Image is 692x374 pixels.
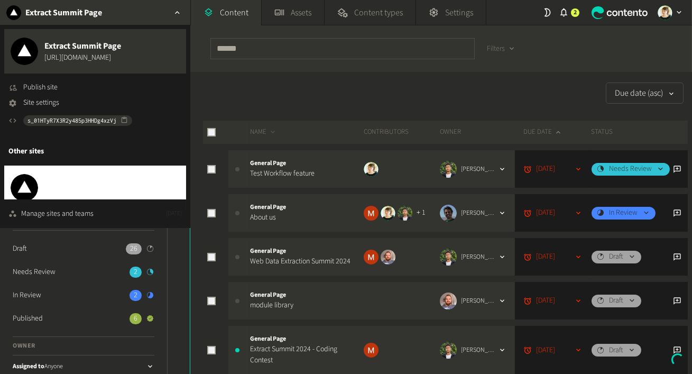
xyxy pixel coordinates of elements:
button: Draft [592,251,642,263]
a: Needs Review2 [8,260,159,284]
div: + 1 [417,207,426,218]
span: In Review [609,207,638,218]
img: Linda Giuliano [364,162,379,177]
th: Owner [439,121,515,144]
div: General Page [250,334,355,344]
button: Needs Review [592,163,670,176]
button: Due date (asc) [606,83,684,104]
img: Zyte [11,174,38,202]
span: 26 [126,243,142,254]
div: General Page [250,159,355,168]
button: Draft [592,295,642,307]
span: 2 [130,290,142,301]
span: [PERSON_NAME] [461,252,494,262]
img: Marco Giotto [364,343,379,358]
button: Draft [592,344,642,357]
span: s_01HTyR7X3R2y485p3HHDg4xzVj [27,116,116,125]
a: [URL][DOMAIN_NAME] [44,52,121,63]
img: Marco Giotto [364,250,379,264]
button: DUE DATE [523,127,562,138]
span: [DATE] [166,209,182,219]
button: In Review [592,207,656,220]
img: Marco Giotto [364,206,379,221]
span: Anyone [44,362,63,371]
a: Extract Summit 2024 - Coding Contest [250,344,337,366]
button: Filters [479,39,522,59]
time: [DATE] [536,345,555,356]
span: Zyte [44,176,111,188]
span: [PERSON_NAME] [461,165,494,174]
time: [DATE] [536,163,555,175]
img: Linda Giuliano [658,5,672,20]
time: [DATE] [536,251,555,262]
time: [DATE] [536,295,555,306]
span: [PERSON_NAME] [461,208,494,218]
span: Needs Review [609,163,652,175]
a: About us [250,212,276,223]
img: Arnold Alexander [440,161,457,178]
div: General Page [250,203,355,212]
img: Extract Summit Page [6,5,21,20]
img: Agustin Castro [440,205,457,222]
span: Draft [609,251,623,262]
img: Erik Galiana Farell [440,293,457,309]
a: Site settings [8,97,59,108]
time: [DATE] [536,207,555,218]
a: Web Data Extraction Summit 2024 [250,256,350,267]
button: NAME [250,127,277,138]
span: Settings [445,6,473,19]
span: [PERSON_NAME] [461,345,494,355]
span: Draft [609,345,623,356]
span: 6 [130,313,142,324]
span: Assigned to [13,362,44,371]
img: Arnold Alexander [398,206,412,221]
img: Arnold Alexander [440,342,457,359]
span: Extract Summit Page [44,40,121,52]
span: [URL][DOMAIN_NAME] [44,188,111,199]
a: module library [250,300,293,311]
div: General Page [250,290,355,300]
th: Status [591,121,667,144]
a: In Review2 [8,284,159,307]
div: General Page [250,247,355,256]
a: Draft26 [8,237,159,260]
img: Extract Summit Page [11,38,38,65]
span: Content types [354,6,403,19]
span: 2 [130,267,142,278]
img: Arnold Alexander [440,249,457,266]
button: s_01HTyR7X3R2y485p3HHDg4xzVj [23,115,132,126]
span: Publish site [23,82,58,93]
a: Published6 [8,307,159,330]
img: Erik Galiana Farell [381,250,395,264]
h2: Extract Summit Page [25,6,102,19]
span: Draft [609,295,623,306]
th: Contributors [363,121,439,144]
div: Manage sites and teams [21,208,94,220]
a: Test Workflow feature [250,168,315,179]
span: Site settings [23,97,59,108]
button: Publish site [8,82,58,93]
span: 2 [574,8,577,17]
li: Owner [13,336,154,355]
span: [PERSON_NAME] [461,296,494,306]
button: ZyteZyte[URL][DOMAIN_NAME] [4,166,186,210]
div: Other sites [4,138,186,166]
a: Manage sites and teams [8,208,94,220]
img: Linda Giuliano [381,206,395,221]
